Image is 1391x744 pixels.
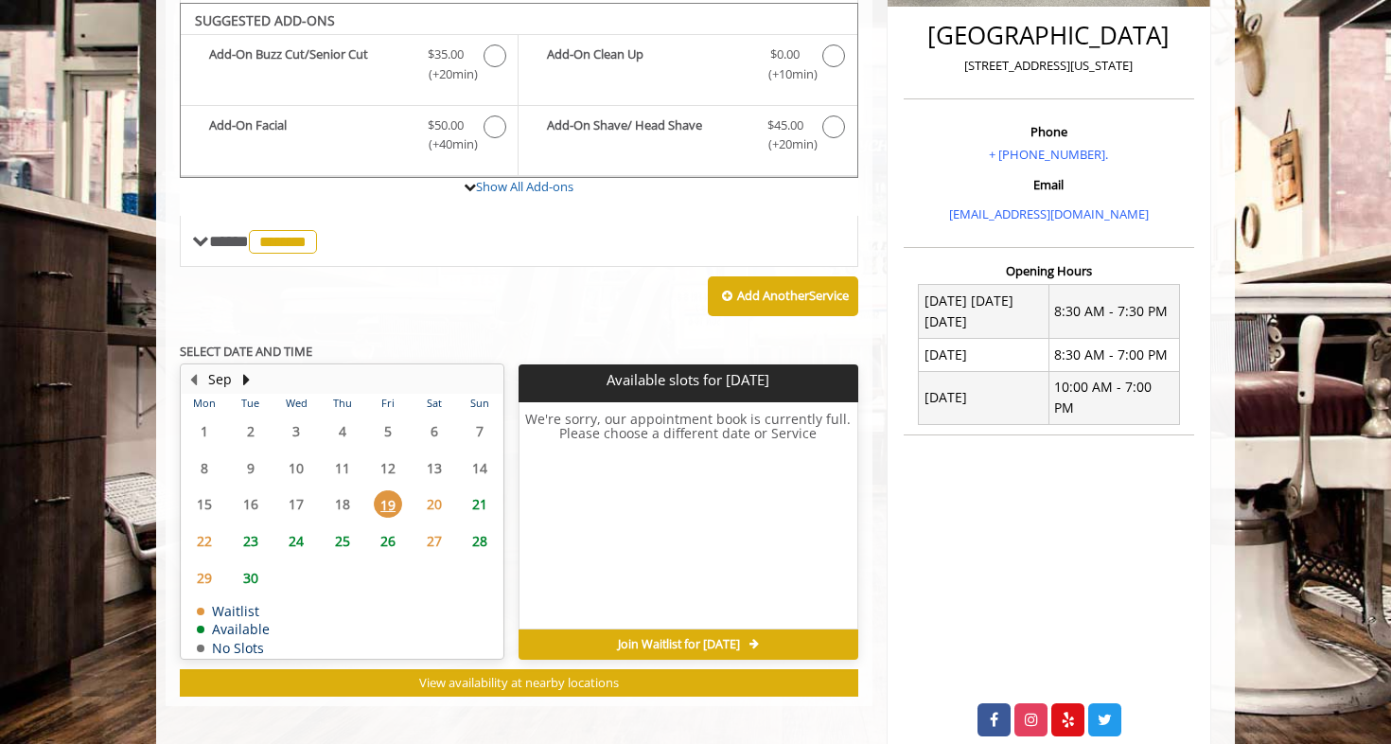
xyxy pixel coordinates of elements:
h3: Opening Hours [904,264,1194,277]
td: Select day19 [365,486,411,523]
span: $0.00 [770,44,800,64]
td: Select day27 [411,523,456,559]
b: Add-On Clean Up [547,44,748,84]
span: 26 [374,527,402,555]
th: Thu [319,394,364,413]
h2: [GEOGRAPHIC_DATA] [908,22,1189,49]
div: NYU Students Haircut Add-onS [180,3,858,179]
a: + [PHONE_NUMBER]. [989,146,1108,163]
td: Select day28 [457,523,503,559]
td: [DATE] [919,339,1049,371]
td: Select day25 [319,523,364,559]
span: 28 [466,527,494,555]
td: 10:00 AM - 7:00 PM [1048,371,1179,425]
span: $50.00 [428,115,464,135]
span: $35.00 [428,44,464,64]
td: 8:30 AM - 7:00 PM [1048,339,1179,371]
span: 23 [237,527,265,555]
td: Select day24 [273,523,319,559]
a: [EMAIL_ADDRESS][DOMAIN_NAME] [949,205,1149,222]
td: Waitlist [197,604,270,618]
span: (+20min ) [757,134,813,154]
td: Select day23 [227,523,273,559]
label: Add-On Buzz Cut/Senior Cut [190,44,508,89]
a: Show All Add-ons [476,178,573,195]
button: Sep [208,369,232,390]
th: Sun [457,394,503,413]
span: 29 [190,564,219,592]
span: 20 [420,490,449,518]
b: SELECT DATE AND TIME [180,343,312,360]
b: SUGGESTED ADD-ONS [195,11,335,29]
b: Add-On Facial [209,115,409,155]
label: Add-On Facial [190,115,508,160]
td: 8:30 AM - 7:30 PM [1048,285,1179,339]
span: 25 [328,527,357,555]
td: Select day22 [182,523,227,559]
label: Add-On Shave/ Head Shave [528,115,847,160]
h3: Phone [908,125,1189,138]
th: Mon [182,394,227,413]
span: Join Waitlist for [DATE] [618,637,740,652]
th: Tue [227,394,273,413]
td: Select day29 [182,559,227,596]
span: 27 [420,527,449,555]
button: Previous Month [185,369,201,390]
td: Select day20 [411,486,456,523]
b: Add Another Service [737,287,849,304]
button: View availability at nearby locations [180,669,858,697]
span: (+40min ) [418,134,474,154]
span: (+20min ) [418,64,474,84]
td: Available [197,622,270,636]
td: Select day26 [365,523,411,559]
th: Sat [411,394,456,413]
th: Wed [273,394,319,413]
b: Add-On Buzz Cut/Senior Cut [209,44,409,84]
h3: Email [908,178,1189,191]
span: $45.00 [767,115,803,135]
span: 22 [190,527,219,555]
td: Select day30 [227,559,273,596]
label: Add-On Clean Up [528,44,847,89]
p: [STREET_ADDRESS][US_STATE] [908,56,1189,76]
td: [DATE] [919,371,1049,425]
td: No Slots [197,641,270,655]
td: Select day21 [457,486,503,523]
span: (+10min ) [757,64,813,84]
th: Fri [365,394,411,413]
button: Next Month [238,369,254,390]
b: Add-On Shave/ Head Shave [547,115,748,155]
td: [DATE] [DATE] [DATE] [919,285,1049,339]
span: 24 [282,527,310,555]
span: View availability at nearby locations [419,674,619,691]
p: Available slots for [DATE] [526,372,850,388]
span: 19 [374,490,402,518]
span: 30 [237,564,265,592]
button: Add AnotherService [708,276,858,316]
h6: We're sorry, our appointment book is currently full. Please choose a different date or Service [519,412,856,622]
span: 21 [466,490,494,518]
